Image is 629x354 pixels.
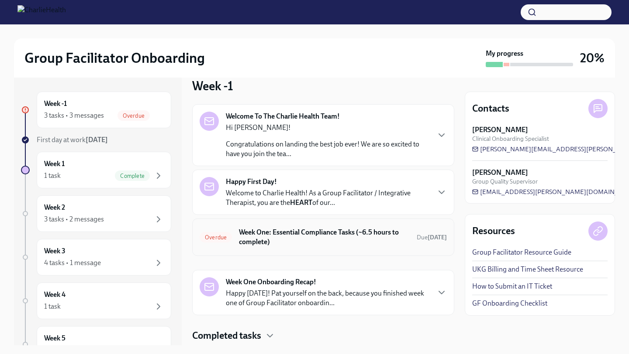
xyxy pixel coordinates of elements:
[24,49,205,67] h2: Group Facilitator Onboarding
[472,265,583,274] a: UKG Billing and Time Sheet Resource
[472,225,515,238] h4: Resources
[44,203,65,212] h6: Week 2
[192,329,454,342] div: Completed tasks
[192,329,261,342] h4: Completed tasks
[44,159,65,169] h6: Week 1
[226,289,429,308] p: Happy [DATE]! Pat yourself on the back, because you finished week one of Group Facilitator onboar...
[44,171,61,180] div: 1 task
[472,102,509,115] h4: Contacts
[44,302,61,311] div: 1 task
[226,140,429,159] p: Congratulations on landing the best job ever! We are so excited to have you join the tea...
[44,246,66,256] h6: Week 3
[200,226,447,248] a: OverdueWeek One: Essential Compliance Tasks (~6.5 hours to complete)Due[DATE]
[417,233,447,242] span: August 4th, 2025 10:00
[226,177,277,187] strong: Happy First Day!
[580,50,605,66] h3: 20%
[239,228,410,247] h6: Week One: Essential Compliance Tasks (~6.5 hours to complete)
[226,277,316,287] strong: Week One Onboarding Recap!
[200,234,232,241] span: Overdue
[226,112,340,121] strong: Welcome To The Charlie Health Team!
[21,239,171,276] a: Week 34 tasks • 1 message
[472,125,528,135] strong: [PERSON_NAME]
[192,78,233,94] h3: Week -1
[226,123,429,133] p: Hi [PERSON_NAME]!
[115,173,150,179] span: Complete
[417,234,447,241] span: Due
[17,5,66,19] img: CharlieHealth
[44,111,104,120] div: 3 tasks • 3 messages
[486,49,523,58] strong: My progress
[472,168,528,177] strong: [PERSON_NAME]
[37,136,108,144] span: First day at work
[472,177,538,186] span: Group Quality Supervisor
[21,92,171,128] a: Week -13 tasks • 3 messagesOverdue
[44,214,104,224] div: 3 tasks • 2 messages
[21,152,171,188] a: Week 11 taskComplete
[472,282,552,291] a: How to Submit an IT Ticket
[21,135,171,145] a: First day at work[DATE]
[21,283,171,319] a: Week 41 task
[21,195,171,232] a: Week 23 tasks • 2 messages
[472,299,547,308] a: GF Onboarding Checklist
[118,112,150,119] span: Overdue
[290,198,312,207] strong: HEART
[428,234,447,241] strong: [DATE]
[44,334,66,343] h6: Week 5
[226,188,429,208] p: Welcome to Charlie Health! As a Group Facilitator / Integrative Therapist, you are the of our...
[44,258,101,268] div: 4 tasks • 1 message
[472,248,571,257] a: Group Facilitator Resource Guide
[86,136,108,144] strong: [DATE]
[472,135,549,143] span: Clinical Onboarding Specialist
[44,99,67,109] h6: Week -1
[44,290,66,300] h6: Week 4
